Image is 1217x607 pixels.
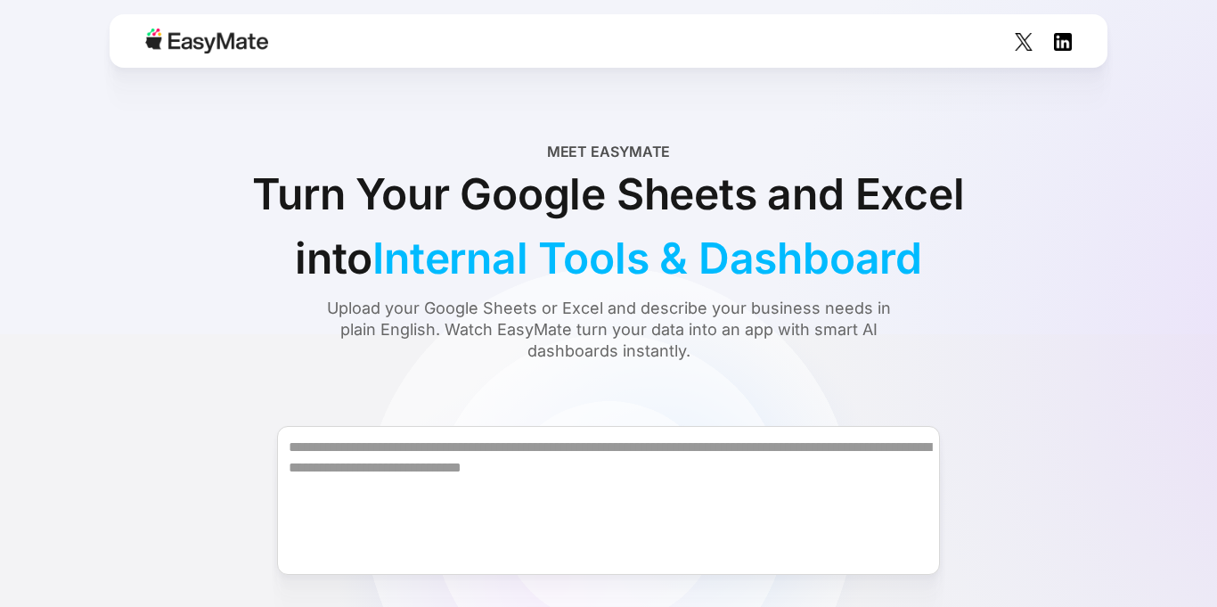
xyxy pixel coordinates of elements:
[319,298,898,362] div: Upload your Google Sheets or Excel and describe your business needs in plain English. Watch EasyM...
[208,162,1009,291] div: Turn Your Google Sheets and Excel into
[145,29,268,53] img: Easymate logo
[547,141,671,162] div: Meet EasyMate
[372,232,922,284] span: Internal Tools & Dashboard
[1015,33,1033,51] img: Social Icon
[1054,33,1072,51] img: Social Icon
